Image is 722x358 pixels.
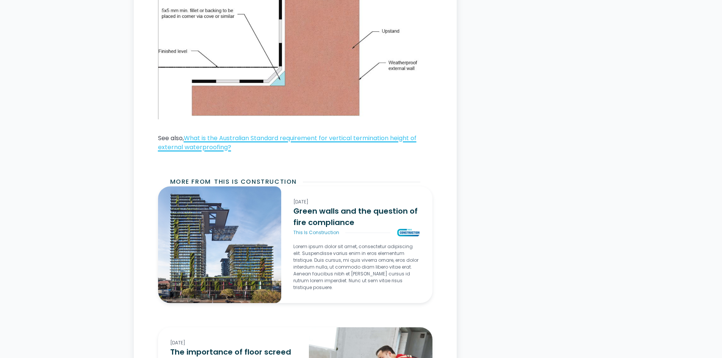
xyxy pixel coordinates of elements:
div: This Is Construction [293,229,339,236]
h2: More from [170,177,211,186]
div: [DATE] [293,199,420,205]
a: [DATE]Green walls and the question of fire complianceThis Is ConstructionGreen walls and the ques... [281,186,432,303]
h2: This Is Construction [214,177,297,186]
a: What is the Australian Standard requirement for vertical termination height of external waterproo... [158,134,417,152]
p: Lorem ipsum dolor sit amet, consectetur adipiscing elit. Suspendisse varius enim in eros elementu... [293,243,420,291]
p: See also, [158,134,432,152]
div: [DATE] [170,339,297,346]
img: Green walls and the question of fire compliance [396,228,420,237]
h3: Green walls and the question of fire compliance [293,205,420,228]
img: Green walls and the question of fire compliance [158,186,282,303]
